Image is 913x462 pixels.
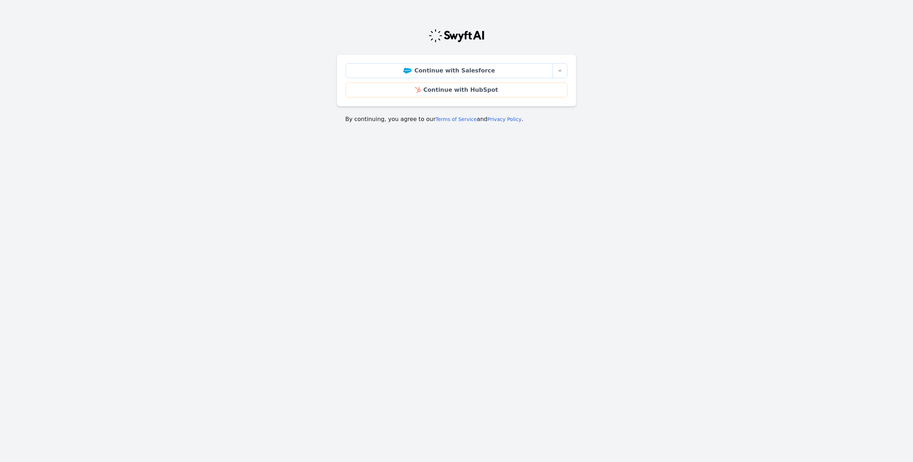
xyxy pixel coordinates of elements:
a: Continue with Salesforce [346,63,553,78]
p: By continuing, you agree to our and . [345,115,568,124]
img: Swyft Logo [428,29,485,43]
a: Terms of Service [435,116,476,122]
img: HubSpot [415,87,420,93]
img: Salesforce [403,68,412,74]
a: Privacy Policy [488,116,521,122]
a: Continue with HubSpot [346,82,567,97]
